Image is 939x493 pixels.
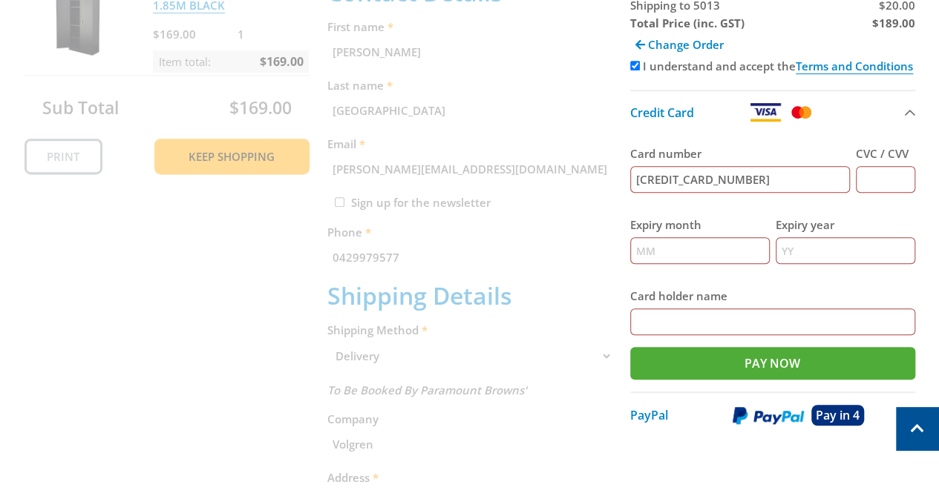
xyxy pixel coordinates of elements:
[776,237,915,264] input: YY
[630,216,770,234] label: Expiry month
[630,105,694,121] span: Credit Card
[630,145,850,162] label: Card number
[630,90,915,133] button: Credit Card
[630,16,745,30] strong: Total Price (inc. GST)
[630,237,770,264] input: MM
[630,32,729,57] a: Change Order
[643,59,913,74] label: I understand and accept the
[733,406,804,425] img: PayPal
[648,37,724,52] span: Change Order
[788,103,814,122] img: Mastercard
[630,407,668,423] span: PayPal
[630,61,640,70] input: Please accept the terms and conditions.
[796,59,913,74] a: Terms and Conditions
[871,16,915,30] strong: $189.00
[630,391,915,437] button: PayPal Pay in 4
[749,103,782,122] img: Visa
[630,287,915,305] label: Card holder name
[816,407,860,423] span: Pay in 4
[776,216,915,234] label: Expiry year
[856,145,915,162] label: CVC / CVV
[630,347,915,380] input: Pay Now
